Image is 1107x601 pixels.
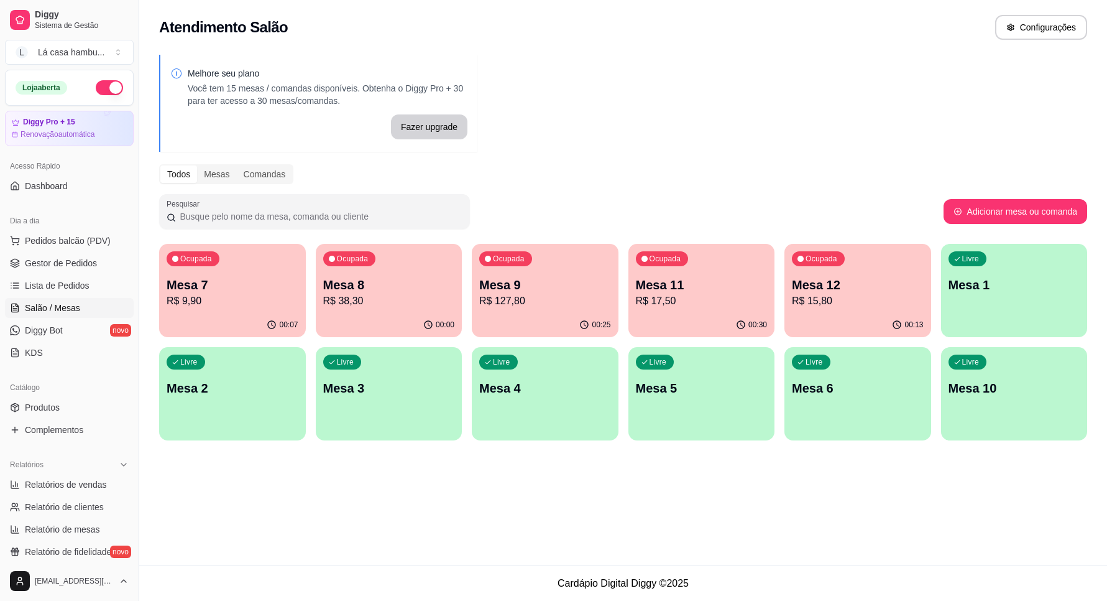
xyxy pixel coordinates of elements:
p: 00:13 [904,320,923,330]
p: Mesa 1 [949,276,1080,294]
p: Mesa 9 [479,276,611,294]
a: KDS [5,343,134,363]
div: Lá casa hambu ... [38,46,104,58]
a: Relatório de clientes [5,497,134,517]
p: Ocupada [806,254,837,264]
span: Relatório de mesas [25,523,100,536]
span: Diggy Bot [25,324,63,337]
button: LivreMesa 5 [628,347,775,440]
p: Mesa 6 [792,380,924,397]
a: Produtos [5,398,134,417]
button: OcupadaMesa 12R$ 15,8000:13 [784,244,931,337]
span: Dashboard [25,180,68,192]
p: R$ 127,80 [479,294,611,309]
button: OcupadaMesa 8R$ 38,3000:00 [316,244,462,337]
a: Salão / Mesas [5,298,134,318]
button: LivreMesa 10 [941,347,1088,440]
span: KDS [25,347,43,359]
div: Catálogo [5,378,134,398]
span: Pedidos balcão (PDV) [25,235,111,247]
p: Mesa 5 [636,380,768,397]
p: R$ 15,80 [792,294,924,309]
button: Adicionar mesa ou comanda [944,199,1087,224]
div: Mesas [197,165,236,183]
span: Produtos [25,401,60,414]
button: Select a team [5,40,134,65]
button: Alterar Status [96,80,123,95]
span: Complementos [25,424,83,436]
button: LivreMesa 1 [941,244,1088,337]
span: Diggy [35,9,129,21]
span: Salão / Mesas [25,302,80,314]
button: LivreMesa 6 [784,347,931,440]
p: Livre [806,357,823,367]
button: Configurações [995,15,1087,40]
p: Ocupada [180,254,212,264]
a: Lista de Pedidos [5,276,134,296]
p: Mesa 4 [479,380,611,397]
button: [EMAIL_ADDRESS][DOMAIN_NAME] [5,566,134,596]
p: Livre [962,357,980,367]
button: Fazer upgrade [391,114,467,139]
span: Relatórios [10,460,44,470]
p: 00:25 [592,320,610,330]
span: Sistema de Gestão [35,21,129,30]
p: Mesa 3 [323,380,455,397]
p: Mesa 10 [949,380,1080,397]
a: Dashboard [5,176,134,196]
p: Mesa 12 [792,276,924,294]
span: Relatório de fidelidade [25,546,111,558]
span: L [16,46,28,58]
p: Livre [650,357,667,367]
div: Dia a dia [5,211,134,231]
div: Acesso Rápido [5,156,134,176]
input: Pesquisar [176,210,462,223]
p: Mesa 11 [636,276,768,294]
span: Relatórios de vendas [25,478,107,491]
p: R$ 17,50 [636,294,768,309]
a: Relatório de mesas [5,519,134,539]
p: Livre [493,357,510,367]
button: OcupadaMesa 9R$ 127,8000:25 [472,244,618,337]
p: Você tem 15 mesas / comandas disponíveis. Obtenha o Diggy Pro + 30 para ter acesso a 30 mesas/com... [188,82,467,107]
button: Pedidos balcão (PDV) [5,231,134,251]
p: Mesa 8 [323,276,455,294]
label: Pesquisar [167,198,204,209]
h2: Atendimento Salão [159,17,288,37]
p: Ocupada [650,254,681,264]
article: Diggy Pro + 15 [23,118,75,127]
span: Relatório de clientes [25,501,104,513]
p: Mesa 2 [167,380,298,397]
span: Gestor de Pedidos [25,257,97,269]
a: Diggy Pro + 15Renovaçãoautomática [5,111,134,146]
p: Ocupada [493,254,525,264]
a: Gestor de Pedidos [5,253,134,273]
p: 00:07 [279,320,298,330]
footer: Cardápio Digital Diggy © 2025 [139,566,1107,601]
p: 00:30 [748,320,767,330]
button: LivreMesa 3 [316,347,462,440]
article: Renovação automática [21,129,94,139]
a: DiggySistema de Gestão [5,5,134,35]
a: Relatórios de vendas [5,475,134,495]
button: LivreMesa 4 [472,347,618,440]
p: Ocupada [337,254,369,264]
p: R$ 9,90 [167,294,298,309]
p: Mesa 7 [167,276,298,294]
a: Complementos [5,420,134,440]
div: Comandas [237,165,293,183]
p: Livre [962,254,980,264]
div: Todos [160,165,197,183]
p: R$ 38,30 [323,294,455,309]
button: LivreMesa 2 [159,347,306,440]
button: OcupadaMesa 7R$ 9,9000:07 [159,244,306,337]
div: Loja aberta [16,81,67,95]
p: Melhore seu plano [188,67,467,80]
span: Lista de Pedidos [25,279,90,292]
p: Livre [337,357,354,367]
button: OcupadaMesa 11R$ 17,5000:30 [628,244,775,337]
a: Diggy Botnovo [5,320,134,340]
span: [EMAIL_ADDRESS][DOMAIN_NAME] [35,576,114,586]
a: Relatório de fidelidadenovo [5,542,134,562]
